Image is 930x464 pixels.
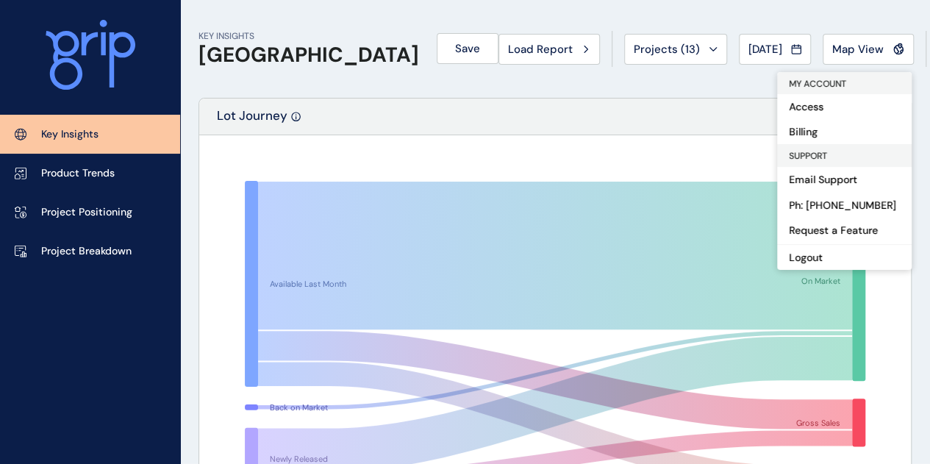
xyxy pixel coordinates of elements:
[777,193,912,218] button: Ph: [PHONE_NUMBER]
[823,34,914,65] button: Map View
[41,127,99,142] p: Key Insights
[508,42,573,57] span: Load Report
[777,167,912,193] a: Email Support
[789,150,827,162] span: SUPPORT
[624,34,727,65] button: Projects (13)
[777,94,912,119] button: Access
[41,205,132,220] p: Project Positioning
[217,107,287,135] p: Lot Journey
[634,42,700,57] span: Projects ( 13 )
[789,78,846,90] span: MY ACCOUNT
[777,244,912,270] button: Logout
[748,42,782,57] span: [DATE]
[41,166,115,181] p: Product Trends
[41,244,132,259] p: Project Breakdown
[437,33,498,64] button: Save
[777,119,912,144] button: Billing
[498,34,600,65] button: Load Report
[198,30,419,43] p: KEY INSIGHTS
[455,41,480,56] span: Save
[832,42,884,57] span: Map View
[198,43,419,68] h1: [GEOGRAPHIC_DATA]
[777,218,912,244] a: Request a Feature
[739,34,811,65] button: [DATE]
